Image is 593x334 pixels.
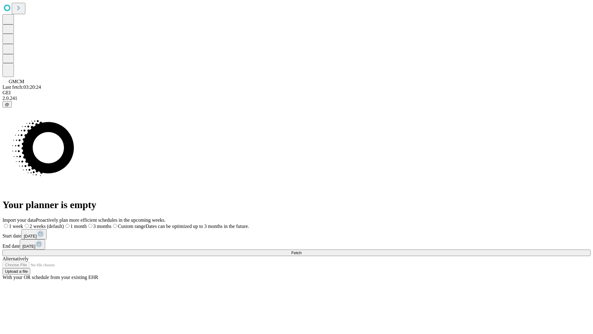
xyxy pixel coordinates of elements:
[25,224,29,228] input: 2 weeks (default)
[2,275,98,280] span: With your OR schedule from your existing EHR
[118,224,145,229] span: Custom range
[2,96,591,101] div: 2.0.241
[93,224,111,229] span: 3 months
[2,90,591,96] div: GEI
[2,250,591,256] button: Fetch
[30,224,64,229] span: 2 weeks (default)
[2,101,12,108] button: @
[9,224,23,229] span: 1 week
[2,268,30,275] button: Upload a file
[65,224,69,228] input: 1 month
[22,244,35,249] span: [DATE]
[21,229,47,239] button: [DATE]
[2,199,591,211] h1: Your planner is empty
[9,79,24,84] span: GMCM
[24,234,37,238] span: [DATE]
[291,250,301,255] span: Fetch
[4,224,8,228] input: 1 week
[36,217,166,223] span: Proactively plan more efficient schedules in the upcoming weeks.
[2,229,591,239] div: Start date
[2,256,28,261] span: Alternatively
[2,239,591,250] div: End date
[5,102,9,107] span: @
[70,224,87,229] span: 1 month
[88,224,92,228] input: 3 months
[20,239,45,250] button: [DATE]
[2,217,36,223] span: Import your data
[145,224,249,229] span: Dates can be optimized up to 3 months in the future.
[113,224,117,228] input: Custom rangeDates can be optimized up to 3 months in the future.
[2,84,41,90] span: Last fetch: 03:20:24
